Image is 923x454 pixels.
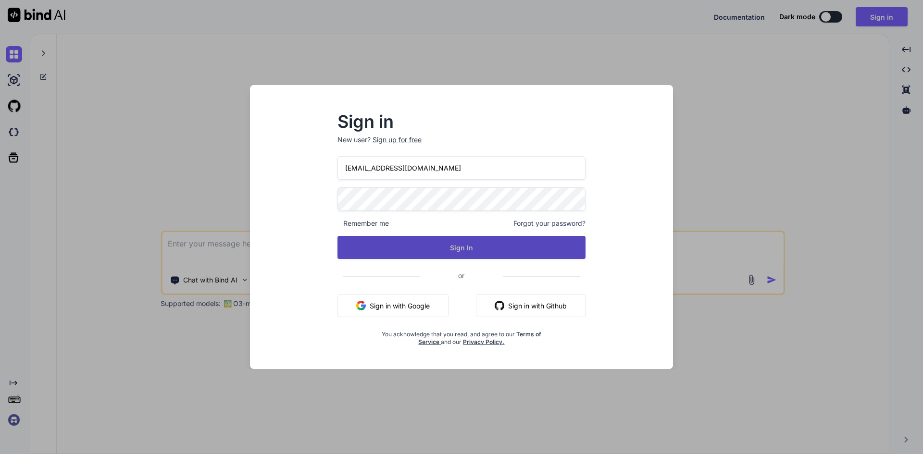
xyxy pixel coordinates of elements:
[337,114,586,129] h2: Sign in
[420,264,503,287] span: or
[373,135,422,145] div: Sign up for free
[418,331,541,345] a: Terms of Service
[495,301,504,310] img: github
[513,219,586,228] span: Forgot your password?
[337,294,449,317] button: Sign in with Google
[337,219,389,228] span: Remember me
[379,325,544,346] div: You acknowledge that you read, and agree to our and our
[337,135,586,156] p: New user?
[337,156,586,180] input: Login or Email
[463,338,504,345] a: Privacy Policy.
[476,294,586,317] button: Sign in with Github
[356,301,366,310] img: google
[337,236,586,259] button: Sign In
